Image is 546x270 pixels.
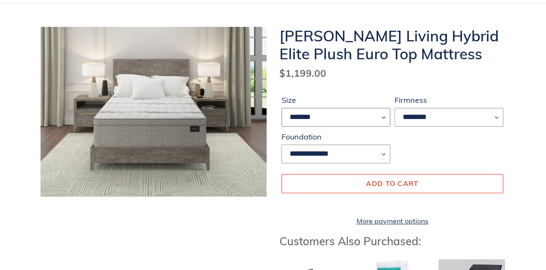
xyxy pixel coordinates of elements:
span: $1,199.00 [279,67,326,79]
a: More payment options [282,216,503,226]
label: Firmness [395,94,503,106]
button: Add to cart [282,174,503,193]
span: Add to cart [366,179,418,188]
h3: Customers Also Purchased: [279,235,505,248]
h1: [PERSON_NAME] Living Hybrid Elite Plush Euro Top Mattress [279,27,505,63]
label: Size [282,94,390,106]
label: Foundation [282,131,390,142]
